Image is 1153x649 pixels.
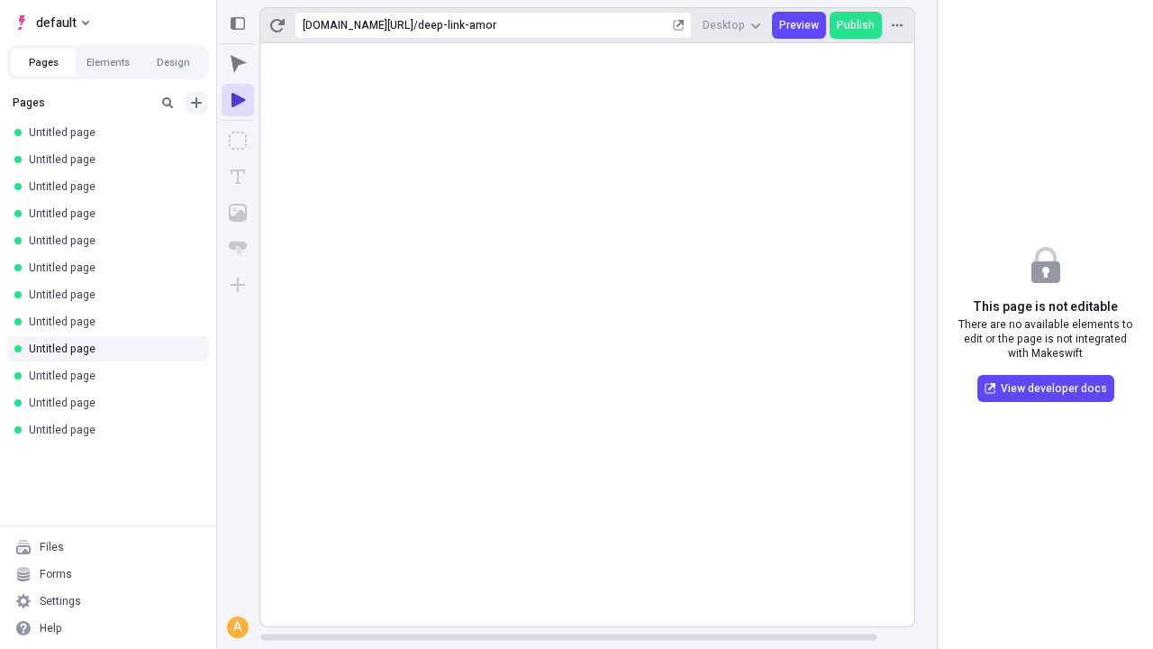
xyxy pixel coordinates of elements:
div: Untitled page [29,315,195,329]
div: Untitled page [29,206,195,221]
div: Help [40,621,62,635]
div: Forms [40,567,72,581]
div: Files [40,540,64,554]
div: deep-link-amor [418,18,669,32]
button: Preview [772,12,826,39]
button: Desktop [695,12,768,39]
button: Pages [11,49,76,76]
span: This page is not editable [973,297,1118,317]
div: Untitled page [29,261,195,275]
div: Untitled page [29,423,195,437]
span: Publish [837,18,875,32]
div: Untitled page [29,288,195,302]
button: Button [222,233,254,265]
div: Untitled page [29,369,195,383]
button: Select site [7,9,96,36]
button: Image [222,197,254,229]
div: [URL][DOMAIN_NAME] [303,18,413,32]
button: Elements [76,49,141,76]
div: Untitled page [29,152,195,167]
div: Untitled page [29,342,195,356]
button: Add new [186,92,207,114]
div: Pages [13,96,150,110]
div: Settings [40,594,81,608]
div: Untitled page [29,179,195,194]
div: / [413,18,418,32]
span: Desktop [703,18,745,32]
button: Design [141,49,205,76]
span: default [36,12,77,33]
div: Untitled page [29,125,195,140]
div: Untitled page [29,396,195,410]
button: Text [222,160,254,193]
span: There are no available elements to edit or the page is not integrated with Makeswift [952,317,1139,361]
span: Preview [779,18,819,32]
a: View developer docs [977,375,1114,402]
div: A [229,618,247,636]
button: Publish [830,12,882,39]
button: Box [222,124,254,157]
div: Untitled page [29,233,195,248]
